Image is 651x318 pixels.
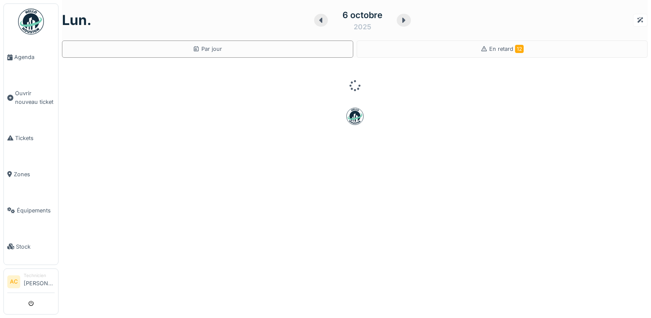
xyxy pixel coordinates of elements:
[515,45,524,53] span: 12
[346,108,364,125] img: badge-BVDL4wpA.svg
[24,272,55,279] div: Technicien
[18,9,44,34] img: Badge_color-CXgf-gQk.svg
[4,156,58,192] a: Zones
[4,120,58,156] a: Tickets
[24,272,55,291] li: [PERSON_NAME]
[342,9,383,22] div: 6 octobre
[14,53,55,61] span: Agenda
[4,39,58,75] a: Agenda
[7,275,20,288] li: AC
[7,272,55,293] a: AC Technicien[PERSON_NAME]
[193,45,222,53] div: Par jour
[4,192,58,228] a: Équipements
[14,170,55,178] span: Zones
[17,206,55,215] span: Équipements
[15,89,55,106] span: Ouvrir nouveau ticket
[4,228,58,265] a: Stock
[15,134,55,142] span: Tickets
[4,75,58,120] a: Ouvrir nouveau ticket
[62,12,92,28] h1: lun.
[489,46,524,52] span: En retard
[16,243,55,251] span: Stock
[354,22,371,32] div: 2025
